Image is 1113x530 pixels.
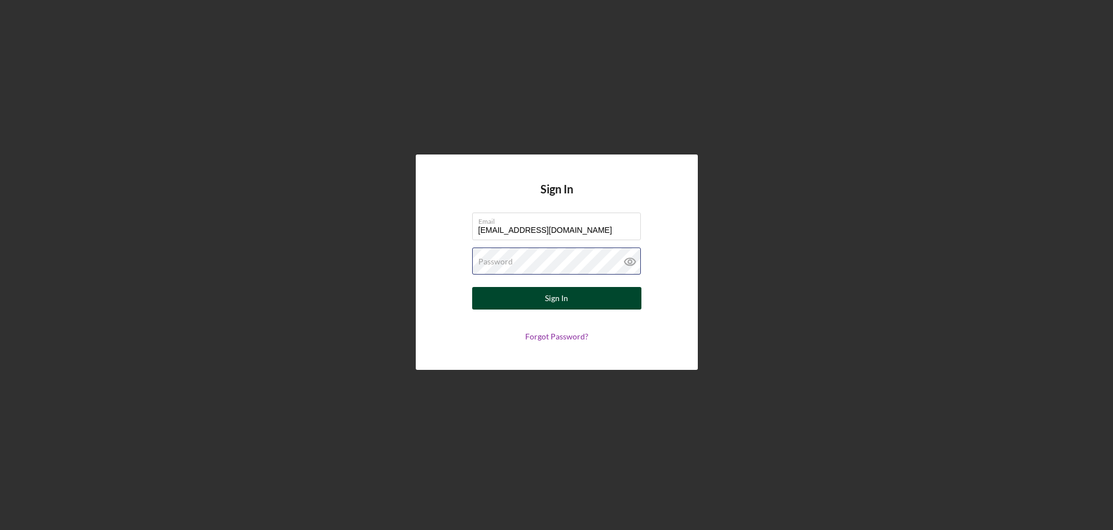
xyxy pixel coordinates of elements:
label: Password [478,257,513,266]
h4: Sign In [540,183,573,213]
button: Sign In [472,287,641,310]
div: Sign In [545,287,568,310]
label: Email [478,213,641,226]
a: Forgot Password? [525,332,588,341]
